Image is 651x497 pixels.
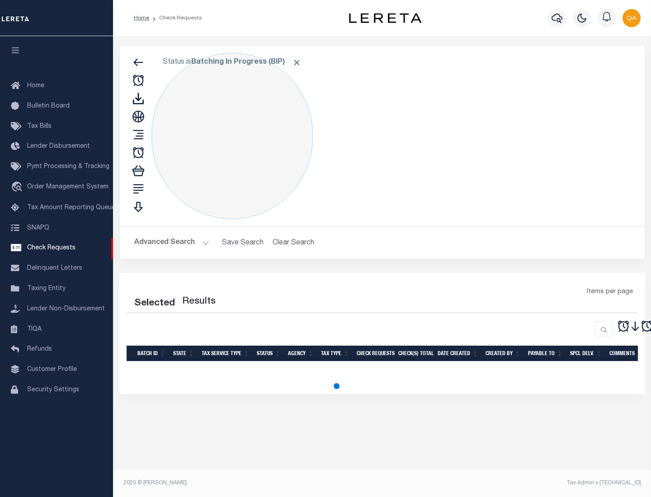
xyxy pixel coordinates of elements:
[284,346,317,361] th: Agency
[134,296,175,311] div: Selected
[217,234,269,252] button: Save Search
[198,346,253,361] th: Tax Service Type
[11,182,25,193] i: travel_explore
[134,346,170,361] th: Batch Id
[191,59,302,66] b: Batching In Progress (BIP)
[353,346,395,361] th: Check Requests
[27,326,42,332] span: TIQA
[269,234,318,252] button: Clear Search
[389,479,641,487] div: Tax Admin v.[TECHNICAL_ID]
[606,346,646,361] th: Comments
[27,286,66,292] span: Taxing Entity
[587,287,633,297] span: Items per page
[27,346,52,352] span: Refunds
[27,387,79,393] span: Security Settings
[151,53,313,219] div: Click to Edit
[27,306,105,312] span: Lender Non-Disbursement
[27,205,115,211] span: Tax Amount Reporting Queue
[27,123,52,130] span: Tax Bills
[117,479,382,487] div: 2025 © [PERSON_NAME].
[149,14,202,22] li: Check Requests
[566,346,606,361] th: Spcl Delv.
[27,245,75,251] span: Check Requests
[292,58,302,67] span: Click to Remove
[170,346,198,361] th: State
[623,9,641,27] img: svg+xml;base64,PHN2ZyB4bWxucz0iaHR0cDovL3d3dy53My5vcmcvMjAwMC9zdmciIHBvaW50ZXItZXZlbnRzPSJub25lIi...
[434,346,482,361] th: Date Created
[482,346,524,361] th: Created By
[27,103,70,109] span: Bulletin Board
[253,346,284,361] th: Status
[27,225,49,231] span: SNAPQ
[27,366,77,373] span: Customer Profile
[134,234,209,252] button: Advanced Search
[182,295,216,309] label: Results
[317,346,353,361] th: Tax Type
[27,83,44,89] span: Home
[27,265,82,272] span: Delinquent Letters
[134,15,149,21] a: Home
[27,164,109,170] span: Pymt Processing & Tracking
[27,143,90,150] span: Lender Disbursement
[524,346,566,361] th: Payable To
[27,184,108,190] span: Order Management System
[349,13,421,23] img: logo-dark.svg
[395,346,434,361] th: Check(s) Total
